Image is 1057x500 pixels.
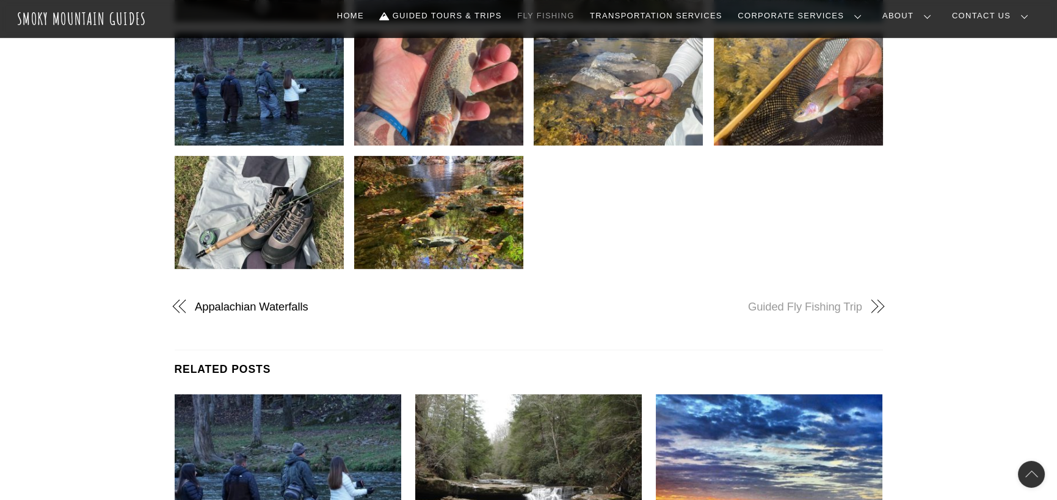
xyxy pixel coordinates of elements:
a: Transportation Services [585,3,727,29]
a: Guided Tours & Trips [375,3,507,29]
a: Fly Fishing [512,3,579,29]
a: Smoky Mountain Guides [17,9,147,29]
a: About [877,3,941,29]
img: smokymountainguides.com-fly-fishing-104 [175,156,344,269]
h4: Related Posts [175,350,883,378]
img: smokymountainguides.com-fly-fishing-105 [354,156,523,269]
a: Contact Us [947,3,1038,29]
img: smokymountainguides.com-fly-fishing-101 [534,32,703,145]
a: Home [332,3,369,29]
a: Appalachian Waterfalls [195,299,507,315]
img: smokymountainguides.com-fly-fishing-103 [354,32,523,145]
a: Corporate Services [733,3,871,29]
img: smokymountainguides.com-fly-fishing-100 [714,32,883,145]
a: Guided Fly Fishing Trip [550,299,862,315]
img: smokymountainguides.com-fishing_tour_02-50 [175,32,344,145]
